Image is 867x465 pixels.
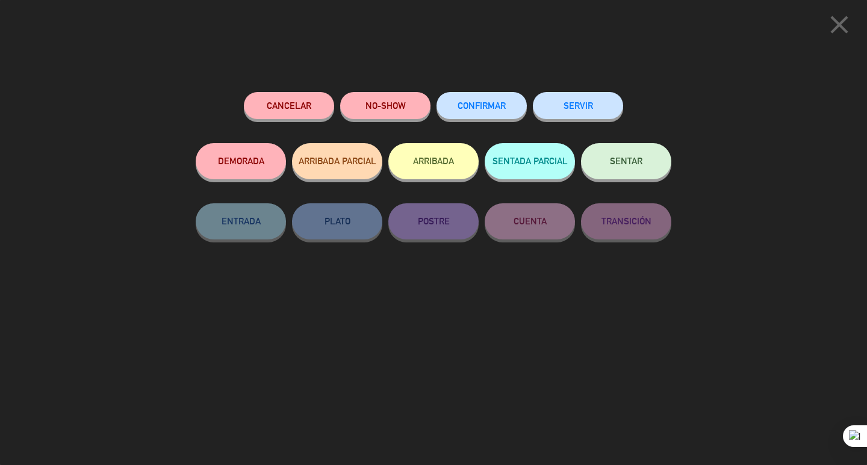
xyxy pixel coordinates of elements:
[292,203,382,239] button: PLATO
[340,92,430,119] button: NO-SHOW
[824,10,854,40] i: close
[196,143,286,179] button: DEMORADA
[533,92,623,119] button: SERVIR
[485,203,575,239] button: CUENTA
[437,92,527,119] button: CONFIRMAR
[485,143,575,179] button: SENTADA PARCIAL
[610,156,642,166] span: SENTAR
[244,92,334,119] button: Cancelar
[458,100,506,111] span: CONFIRMAR
[388,143,479,179] button: ARRIBADA
[581,143,671,179] button: SENTAR
[196,203,286,239] button: ENTRADA
[821,9,858,45] button: close
[388,203,479,239] button: POSTRE
[292,143,382,179] button: ARRIBADA PARCIAL
[299,156,376,166] span: ARRIBADA PARCIAL
[581,203,671,239] button: TRANSICIÓN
